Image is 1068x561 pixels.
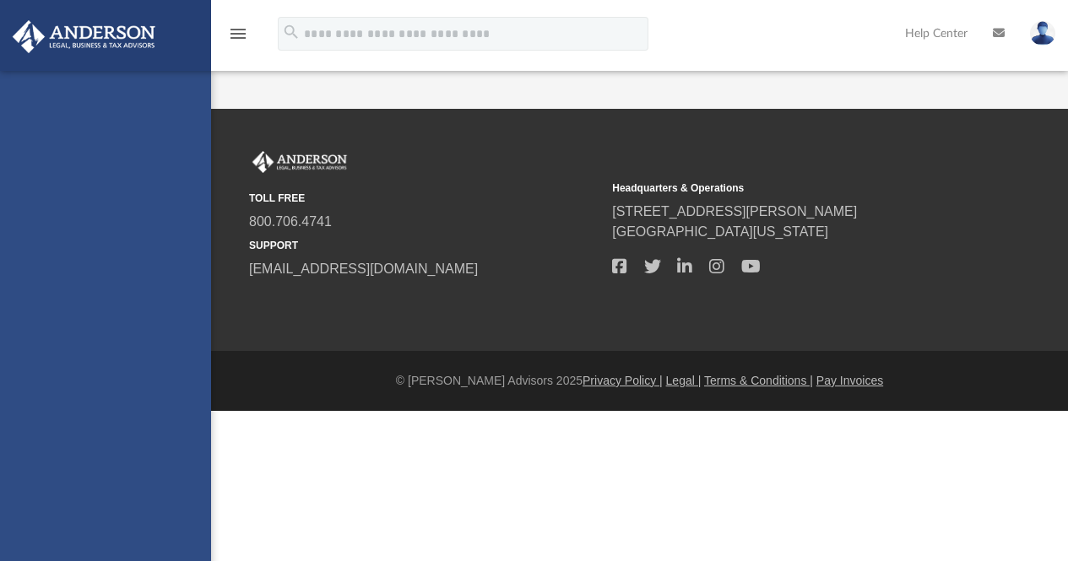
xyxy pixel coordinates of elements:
a: Privacy Policy | [583,374,663,387]
img: User Pic [1030,21,1055,46]
a: Pay Invoices [816,374,883,387]
small: SUPPORT [249,238,600,253]
div: © [PERSON_NAME] Advisors 2025 [211,372,1068,390]
a: Legal | [666,374,702,387]
i: menu [228,24,248,44]
img: Anderson Advisors Platinum Portal [249,151,350,173]
a: 800.706.4741 [249,214,332,229]
img: Anderson Advisors Platinum Portal [8,20,160,53]
small: Headquarters & Operations [612,181,963,196]
small: TOLL FREE [249,191,600,206]
i: search [282,23,301,41]
a: [GEOGRAPHIC_DATA][US_STATE] [612,224,828,239]
a: menu [228,32,248,44]
a: [STREET_ADDRESS][PERSON_NAME] [612,204,857,218]
a: [EMAIL_ADDRESS][DOMAIN_NAME] [249,262,478,276]
a: Terms & Conditions | [704,374,813,387]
